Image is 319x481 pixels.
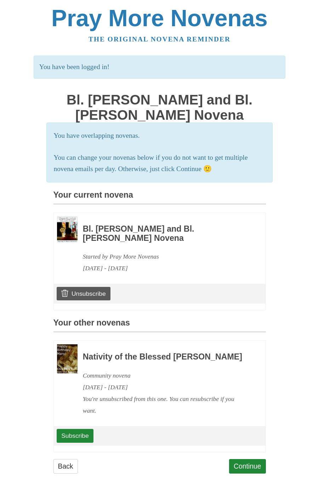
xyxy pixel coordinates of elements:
[83,370,246,381] div: Community novena
[57,216,78,242] img: Novena image
[34,56,285,79] p: You have been logged in!
[53,191,266,204] h3: Your current novena
[83,225,246,243] h3: Bl. [PERSON_NAME] and Bl. [PERSON_NAME] Novena
[83,251,246,262] div: Started by Pray More Novenas
[57,429,93,442] a: Subscribe
[53,92,266,123] h1: Bl. [PERSON_NAME] and Bl. [PERSON_NAME] Novena
[229,459,266,474] a: Continue
[83,352,246,362] h3: Nativity of the Blessed [PERSON_NAME]
[53,459,78,474] a: Back
[54,130,266,142] p: You have overlapping novenas.
[57,344,78,373] img: Novena image
[83,393,246,417] div: You're unsubscribed from this one. You can resubscribe if you want.
[51,5,268,31] a: Pray More Novenas
[53,318,266,332] h3: Your other novenas
[54,152,266,175] p: You can change your novenas below if you do not want to get multiple novena emails per day. Other...
[83,381,246,393] div: [DATE] - [DATE]
[83,262,246,274] div: [DATE] - [DATE]
[89,35,230,43] a: The original novena reminder
[57,287,110,300] a: Unsubscribe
